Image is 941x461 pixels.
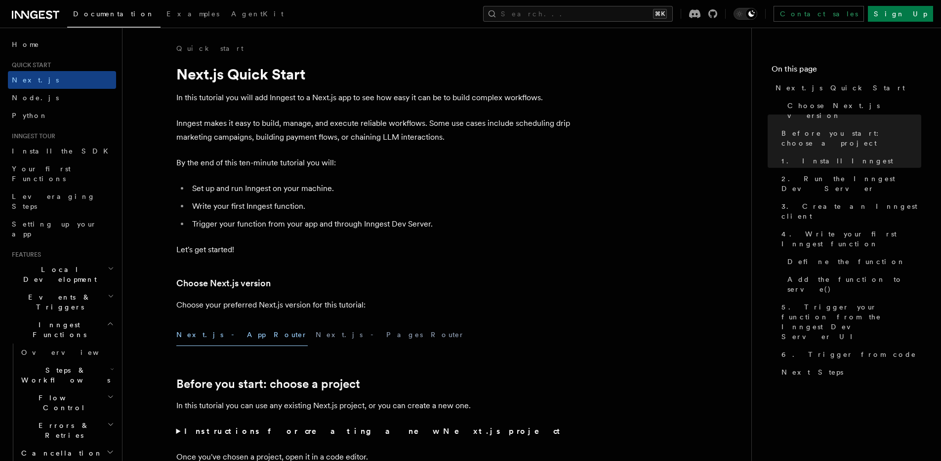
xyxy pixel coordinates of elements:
span: Next Steps [781,367,843,377]
span: Your first Functions [12,165,71,183]
span: Before you start: choose a project [781,128,921,148]
span: Examples [166,10,219,18]
span: 1. Install Inngest [781,156,893,166]
span: Add the function to serve() [787,274,921,294]
a: 1. Install Inngest [777,152,921,170]
a: Python [8,107,116,124]
a: Setting up your app [8,215,116,243]
a: Define the function [783,253,921,270]
span: Local Development [8,265,108,284]
button: Inngest Functions [8,316,116,344]
a: Before you start: choose a project [777,124,921,152]
li: Write your first Inngest function. [189,199,572,213]
a: Your first Functions [8,160,116,188]
span: Node.js [12,94,59,102]
span: Choose Next.js version [787,101,921,120]
span: 2. Run the Inngest Dev Server [781,174,921,193]
span: Python [12,112,48,119]
a: Contact sales [774,6,864,22]
button: Toggle dark mode [734,8,757,20]
span: Leveraging Steps [12,192,95,210]
li: Trigger your function from your app and through Inngest Dev Server. [189,217,572,231]
span: Steps & Workflows [17,365,110,385]
a: Sign Up [868,6,933,22]
a: Next.js [8,71,116,89]
a: Quick start [176,43,244,53]
span: Cancellation [17,448,103,458]
li: Set up and run Inngest on your machine. [189,182,572,195]
p: Choose your preferred Next.js version for this tutorial: [176,298,572,312]
span: 3. Create an Inngest client [781,201,921,221]
a: Install the SDK [8,142,116,160]
a: 4. Write your first Inngest function [777,225,921,253]
h1: Next.js Quick Start [176,65,572,83]
a: Home [8,36,116,53]
a: 2. Run the Inngest Dev Server [777,170,921,197]
span: Define the function [787,257,905,267]
button: Search...⌘K [483,6,673,22]
span: Setting up your app [12,220,97,238]
button: Next.js - Pages Router [316,324,465,346]
p: Let's get started! [176,243,572,257]
a: AgentKit [225,3,289,27]
span: Flow Control [17,393,107,413]
a: 5. Trigger your function from the Inngest Dev Server UI [777,298,921,346]
a: Leveraging Steps [8,188,116,215]
a: Overview [17,344,116,361]
a: 6. Trigger from code [777,346,921,363]
span: Inngest tour [8,132,55,140]
a: Node.js [8,89,116,107]
span: Home [12,39,40,49]
summary: Instructions for creating a new Next.js project [176,424,572,438]
span: Install the SDK [12,147,114,155]
strong: Instructions for creating a new Next.js project [184,426,564,436]
span: 4. Write your first Inngest function [781,229,921,249]
a: Before you start: choose a project [176,377,360,391]
a: Examples [161,3,225,27]
kbd: ⌘K [653,9,667,19]
a: Next Steps [777,363,921,381]
span: Documentation [73,10,155,18]
span: Overview [21,348,123,356]
button: Local Development [8,261,116,288]
span: Events & Triggers [8,292,108,312]
p: In this tutorial you can use any existing Next.js project, or you can create a new one. [176,399,572,413]
span: Next.js Quick Start [776,83,905,93]
a: Next.js Quick Start [772,79,921,97]
a: Choose Next.js version [783,97,921,124]
span: Quick start [8,61,51,69]
span: 5. Trigger your function from the Inngest Dev Server UI [781,302,921,342]
span: Errors & Retries [17,421,107,440]
p: By the end of this ten-minute tutorial you will: [176,156,572,170]
p: Inngest makes it easy to build, manage, and execute reliable workflows. Some use cases include sc... [176,116,572,144]
button: Events & Triggers [8,288,116,316]
h4: On this page [772,63,921,79]
a: Add the function to serve() [783,270,921,298]
a: Documentation [67,3,161,28]
span: Features [8,251,41,259]
button: Next.js - App Router [176,324,308,346]
a: 3. Create an Inngest client [777,197,921,225]
span: Inngest Functions [8,320,107,340]
span: Next.js [12,76,59,84]
button: Steps & Workflows [17,361,116,389]
p: In this tutorial you will add Inngest to a Next.js app to see how easy it can be to build complex... [176,91,572,105]
span: 6. Trigger from code [781,349,916,359]
a: Choose Next.js version [176,276,271,290]
button: Errors & Retries [17,417,116,444]
span: AgentKit [231,10,284,18]
button: Flow Control [17,389,116,417]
